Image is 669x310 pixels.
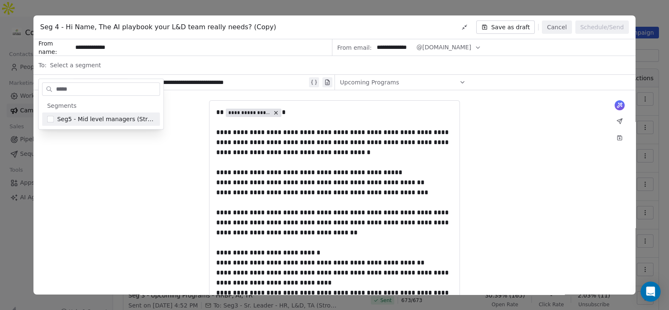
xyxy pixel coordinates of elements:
span: Upcoming Programs [340,78,399,86]
span: Select a segment [50,61,101,69]
button: Schedule/Send [575,20,629,34]
button: Cancel [542,20,572,34]
div: Suggestions [42,99,160,126]
span: Seg5 - Mid level managers (Strong & Medium) [57,115,155,123]
span: Segments [47,102,77,110]
span: Seg 4 - Hi Name, The AI playbook your L&D team really needs? (Copy) [40,22,276,32]
span: From email: [337,43,372,52]
span: To: [38,61,46,69]
span: @[DOMAIN_NAME] [416,43,471,52]
span: Subject: [38,78,62,89]
button: Save as draft [476,20,535,34]
span: From name: [38,39,72,56]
